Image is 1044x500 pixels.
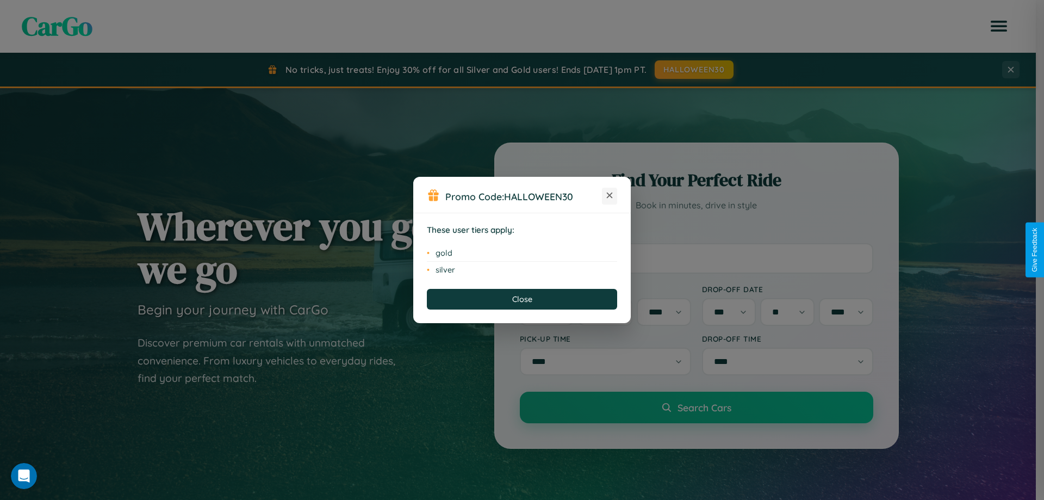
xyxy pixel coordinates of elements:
[427,289,617,310] button: Close
[504,190,573,202] b: HALLOWEEN30
[427,225,514,235] strong: These user tiers apply:
[11,463,37,489] iframe: Intercom live chat
[445,190,602,202] h3: Promo Code:
[427,262,617,278] li: silver
[427,245,617,262] li: gold
[1031,228,1039,272] div: Give Feedback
